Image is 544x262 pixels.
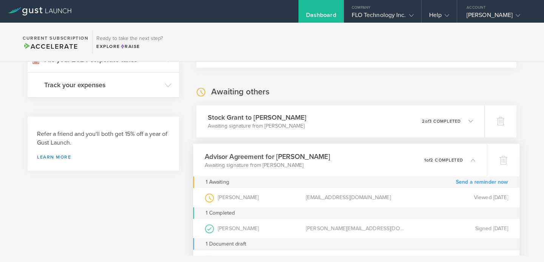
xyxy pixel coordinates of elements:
[407,219,508,238] div: Signed [DATE]
[208,113,306,122] h3: Stock Grant to [PERSON_NAME]
[23,42,78,51] span: Accelerate
[37,155,170,159] a: Learn more
[193,207,519,219] div: 1 Completed
[44,80,161,90] h3: Track your expenses
[92,30,167,54] div: Ready to take the next step?ExploreRaise
[424,158,463,162] p: 1 2 completed
[456,176,508,188] a: Send a reminder now
[352,11,414,23] div: FLO Technology Inc.
[407,188,508,207] div: Viewed [DATE]
[96,36,163,41] h3: Ready to take the next step?
[506,226,544,262] iframe: Chat Widget
[120,44,140,49] span: Raise
[429,11,449,23] div: Help
[422,119,461,123] p: 2 3 completed
[306,219,407,238] div: [PERSON_NAME][EMAIL_ADDRESS][DOMAIN_NAME]
[37,130,170,147] h3: Refer a friend and you'll both get 15% off a year of Gust Launch.
[205,188,306,207] div: [PERSON_NAME]
[205,219,306,238] div: [PERSON_NAME]
[306,11,336,23] div: Dashboard
[425,119,429,124] em: of
[206,176,229,188] div: 1 Awaiting
[306,188,407,207] div: [EMAIL_ADDRESS][DOMAIN_NAME]
[96,43,163,50] div: Explore
[229,54,264,62] a: What's next
[211,86,269,97] h2: Awaiting others
[208,122,306,130] p: Awaiting signature from [PERSON_NAME]
[205,161,330,169] p: Awaiting signature from [PERSON_NAME]
[426,157,430,162] em: of
[23,36,88,40] h2: Current Subscription
[206,54,461,62] em: See the section of the dashboard for other tax related tasks and deadlines.
[193,238,519,250] div: 1 Document draft
[467,11,531,23] div: [PERSON_NAME]
[205,151,330,161] h3: Advisor Agreement for [PERSON_NAME]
